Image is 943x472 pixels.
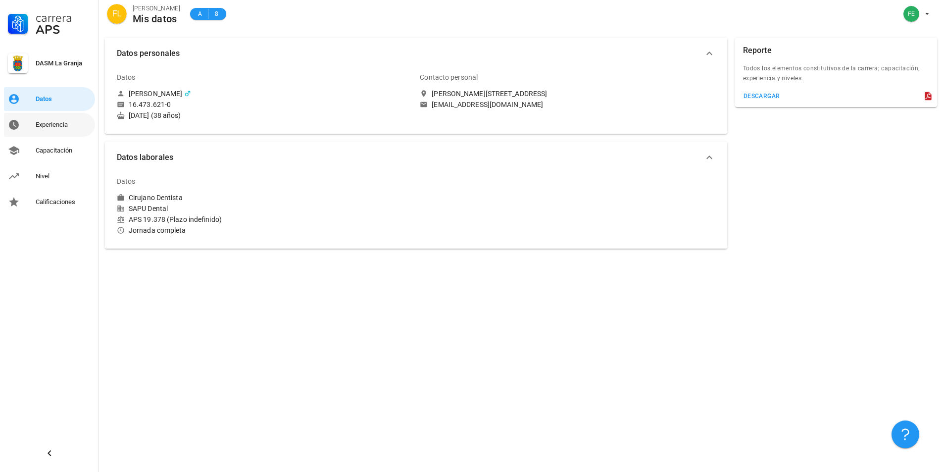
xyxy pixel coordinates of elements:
button: Datos personales [105,38,727,69]
div: avatar [903,6,919,22]
span: 8 [212,9,220,19]
div: Experiencia [36,121,91,129]
div: [PERSON_NAME] [133,3,180,13]
div: [PERSON_NAME] [129,89,182,98]
div: Contacto personal [420,65,478,89]
a: Calificaciones [4,190,95,214]
div: DASM La Granja [36,59,91,67]
div: Nivel [36,172,91,180]
span: Datos personales [117,47,703,60]
span: FL [112,4,122,24]
a: [PERSON_NAME][STREET_ADDRESS] [420,89,715,98]
div: descargar [743,93,780,100]
div: APS [36,24,91,36]
div: Cirujano Dentista [129,193,183,202]
button: Datos laborales [105,142,727,173]
span: Datos laborales [117,151,703,164]
a: Experiencia [4,113,95,137]
div: 16.473.621-0 [129,100,171,109]
a: [EMAIL_ADDRESS][DOMAIN_NAME] [420,100,715,109]
a: Datos [4,87,95,111]
div: Datos [117,65,136,89]
a: Capacitación [4,139,95,162]
div: SAPU Dental [117,204,412,213]
div: [DATE] (38 años) [117,111,412,120]
div: avatar [107,4,127,24]
div: Jornada completa [117,226,412,235]
div: Carrera [36,12,91,24]
div: Todos los elementos constitutivos de la carrera; capacitación, experiencia y niveles. [735,63,937,89]
button: descargar [739,89,784,103]
div: Mis datos [133,13,180,24]
div: Capacitación [36,147,91,155]
div: Calificaciones [36,198,91,206]
div: [EMAIL_ADDRESS][DOMAIN_NAME] [432,100,543,109]
span: A [196,9,204,19]
div: APS 19.378 (Plazo indefinido) [117,215,412,224]
a: Nivel [4,164,95,188]
div: [PERSON_NAME][STREET_ADDRESS] [432,89,547,98]
div: Reporte [743,38,772,63]
div: Datos [117,169,136,193]
div: Datos [36,95,91,103]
